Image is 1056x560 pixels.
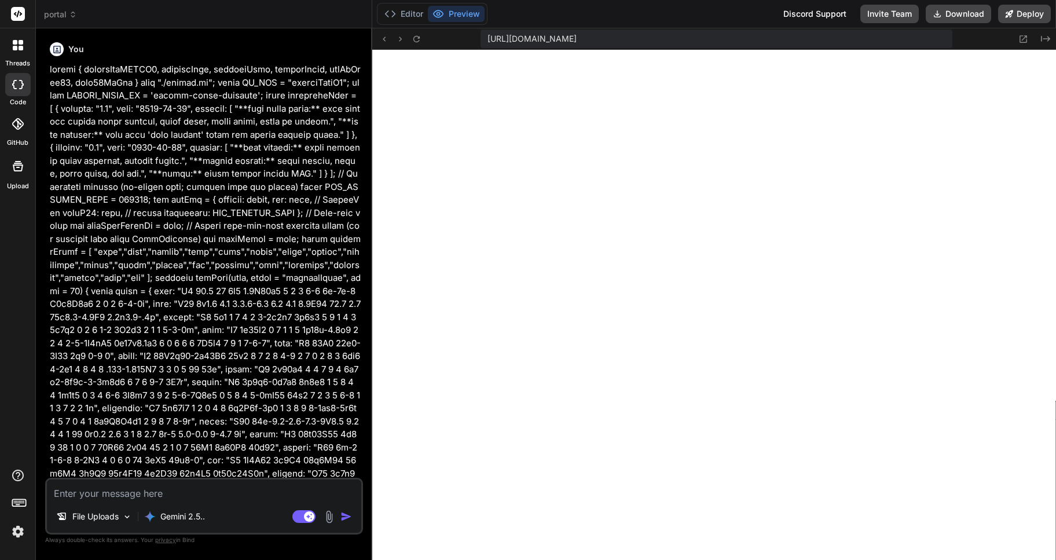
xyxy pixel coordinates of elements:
[7,138,28,148] label: GitHub
[776,5,853,23] div: Discord Support
[428,6,485,22] button: Preview
[45,535,363,546] p: Always double-check its answers. Your in Bind
[155,536,176,543] span: privacy
[7,181,29,191] label: Upload
[144,511,156,522] img: Gemini 2.5 Pro
[926,5,991,23] button: Download
[68,43,84,55] h6: You
[860,5,919,23] button: Invite Team
[487,33,577,45] span: [URL][DOMAIN_NAME]
[44,9,77,20] span: portal
[10,97,26,107] label: code
[372,50,1056,560] iframe: Preview
[160,511,205,522] p: Gemini 2.5..
[340,511,352,522] img: icon
[72,511,119,522] p: File Uploads
[8,522,28,541] img: settings
[998,5,1051,23] button: Deploy
[380,6,428,22] button: Editor
[5,58,30,68] label: threads
[122,512,132,522] img: Pick Models
[322,510,336,524] img: attachment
